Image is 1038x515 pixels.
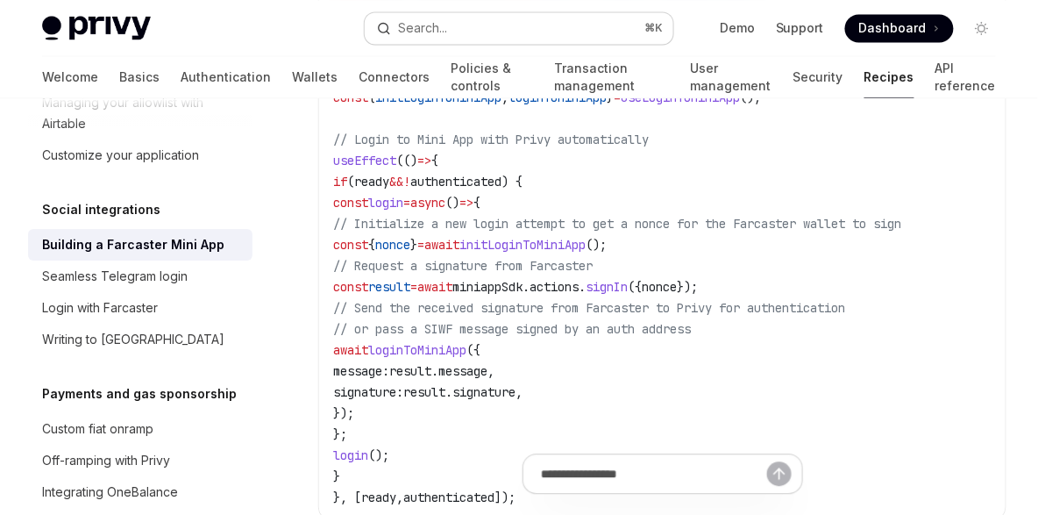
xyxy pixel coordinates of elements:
[586,237,607,253] span: ();
[403,384,445,400] span: result
[740,89,761,105] span: ();
[459,195,473,211] span: =>
[417,237,424,253] span: =
[28,139,252,171] a: Customize your application
[333,237,368,253] span: const
[42,482,178,503] div: Integrating OneBalance
[42,266,188,287] div: Seamless Telegram login
[431,363,438,379] span: .
[28,261,252,292] a: Seamless Telegram login
[333,258,593,274] span: // Request a signature from Farcaster
[445,384,452,400] span: .
[767,461,792,486] button: Send message
[677,279,698,295] span: });
[333,426,347,442] span: };
[452,384,515,400] span: signature
[368,89,375,105] span: {
[417,279,452,295] span: await
[720,19,755,37] a: Demo
[333,300,845,316] span: // Send the received signature from Farcaster to Privy for authentication
[398,18,447,39] div: Search...
[28,413,252,445] a: Custom fiat onramp
[776,19,824,37] a: Support
[368,447,389,463] span: ();
[28,445,252,476] a: Off-ramping with Privy
[403,174,410,190] span: !
[333,216,901,232] span: // Initialize a new login attempt to get a nonce for the Farcaster wallet to sign
[119,56,160,98] a: Basics
[438,363,487,379] span: message
[452,279,523,295] span: miniappSdk
[644,21,663,35] span: ⌘ K
[396,153,417,168] span: (()
[487,363,494,379] span: ,
[621,89,740,105] span: useLoginToMiniApp
[793,56,843,98] a: Security
[935,56,996,98] a: API reference
[42,329,224,350] div: Writing to [GEOGRAPHIC_DATA]
[424,237,459,253] span: await
[365,12,673,44] button: Open search
[859,19,927,37] span: Dashboard
[845,14,954,42] a: Dashboard
[375,237,410,253] span: nonce
[501,89,508,105] span: ,
[42,234,224,255] div: Building a Farcaster Mini App
[403,195,410,211] span: =
[555,56,670,98] a: Transaction management
[333,384,403,400] span: signature:
[368,237,375,253] span: {
[333,132,649,147] span: // Login to Mini App with Privy automatically
[28,476,252,508] a: Integrating OneBalance
[292,56,338,98] a: Wallets
[181,56,271,98] a: Authentication
[333,363,389,379] span: message:
[28,324,252,355] a: Writing to [GEOGRAPHIC_DATA]
[42,56,98,98] a: Welcome
[451,56,534,98] a: Policies & controls
[368,342,466,358] span: loginToMiniApp
[410,237,417,253] span: }
[607,89,614,105] span: }
[333,447,368,463] span: login
[628,279,642,295] span: ({
[333,342,368,358] span: await
[42,383,237,404] h5: Payments and gas sponsorship
[333,279,368,295] span: const
[333,195,368,211] span: const
[431,153,438,168] span: {
[333,405,354,421] span: });
[410,174,501,190] span: authenticated
[42,16,151,40] img: light logo
[368,279,410,295] span: result
[410,195,445,211] span: async
[530,279,579,295] span: actions
[368,195,403,211] span: login
[642,279,677,295] span: nonce
[42,145,199,166] div: Customize your application
[333,321,691,337] span: // or pass a SIWF message signed by an auth address
[42,450,170,471] div: Off-ramping with Privy
[459,237,586,253] span: initLoginToMiniApp
[359,56,430,98] a: Connectors
[691,56,772,98] a: User management
[28,229,252,261] a: Building a Farcaster Mini App
[466,342,480,358] span: ({
[42,297,158,318] div: Login with Farcaster
[508,89,607,105] span: loginToMiniApp
[410,279,417,295] span: =
[42,418,153,440] div: Custom fiat onramp
[333,153,396,168] span: useEffect
[501,174,523,190] span: ) {
[541,454,767,493] input: Ask a question...
[515,384,523,400] span: ,
[579,279,586,295] span: .
[523,279,530,295] span: .
[614,89,621,105] span: =
[375,89,501,105] span: initLoginToMiniApp
[586,279,628,295] span: signIn
[864,56,914,98] a: Recipes
[333,89,368,105] span: const
[333,174,347,190] span: if
[417,153,431,168] span: =>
